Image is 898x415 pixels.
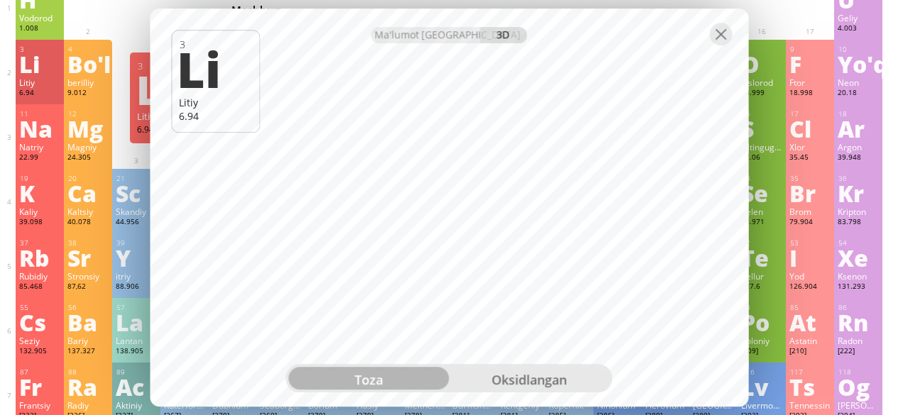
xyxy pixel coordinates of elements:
[19,270,48,282] font: Rubidiy
[67,282,86,291] font: 87,62
[116,241,131,274] font: Y
[67,88,87,97] font: 9.012
[741,153,760,162] font: 32.06
[355,372,383,389] font: toza
[67,48,111,80] font: Bo'l
[473,3,481,17] font: H
[838,88,857,97] font: 20.18
[790,367,803,377] font: 117
[179,109,199,123] font: 6.94
[741,346,758,355] font: [209]
[789,48,801,80] font: F
[116,282,139,291] font: 88.906
[116,217,139,226] font: 44.956
[741,206,763,217] font: Selen
[789,88,813,97] font: 18.998
[67,112,103,145] font: Mg
[789,335,817,346] font: Astatin
[19,177,35,209] font: K
[19,346,47,355] font: 132.905
[116,238,125,248] font: 39
[569,3,576,17] font: H
[19,241,50,274] font: Rb
[741,335,770,346] font: Poloniy
[20,109,28,118] font: 11
[67,217,91,226] font: 40.078
[741,217,765,226] font: 78.971
[68,238,77,248] font: 38
[20,45,24,54] font: 3
[789,112,811,145] font: Cl
[789,399,830,411] font: Tennessin
[19,141,43,153] font: Natriy
[838,206,866,217] font: Kripton
[19,77,35,88] font: Litiy
[67,370,97,403] font: Ra
[20,303,28,312] font: 55
[20,367,28,377] font: 87
[838,112,865,145] font: Ar
[601,3,640,17] font: + NaOH
[68,174,77,183] font: 20
[838,282,865,291] font: 131.293
[116,306,143,338] font: La
[741,306,770,338] font: Po
[116,335,143,346] font: Lantan
[741,241,769,274] font: Te
[741,270,764,282] font: Tellur
[19,282,43,291] font: 85.468
[742,367,755,377] font: 116
[19,399,50,411] font: Frantsiy
[19,153,38,162] font: 22.99
[116,177,141,209] font: Sc
[68,303,77,312] font: 56
[19,12,53,23] font: Vodorod
[663,3,694,17] font: Metan
[741,282,760,291] font: 127.6
[422,28,521,41] font: [GEOGRAPHIC_DATA]
[789,306,816,338] font: At
[19,306,46,338] font: Cs
[116,174,125,183] font: 21
[441,3,449,17] font: O
[19,48,40,80] font: Li
[838,77,859,88] font: Neon
[19,370,42,403] font: Fr
[789,153,809,162] font: 35.45
[375,28,420,41] font: Ma'lumot
[790,174,799,183] font: 35
[19,206,38,217] font: Kaliy
[838,303,847,312] font: 86
[838,23,857,33] font: 4.003
[68,367,77,377] font: 88
[789,217,813,226] font: 79.904
[67,270,99,282] font: Stronsiy
[838,238,847,248] font: 54
[67,335,88,346] font: Bariy
[838,335,863,346] font: Radon
[838,153,861,162] font: 39.948
[789,282,817,291] font: 126.904
[137,123,154,135] font: 6.94
[838,306,868,338] font: Rn
[67,77,94,88] font: berilliy
[19,335,40,346] font: Seziy
[838,12,858,23] font: Geliy
[67,399,89,411] font: Radiy
[136,60,173,118] font: Li
[838,141,862,153] font: Argon
[67,206,93,217] font: Kaltsiy
[790,238,799,248] font: 53
[231,3,281,18] font: Mashhur:
[789,241,797,274] font: I
[741,399,792,411] font: Livermorium
[838,174,847,183] font: 36
[741,77,773,88] font: Kislorod
[741,88,765,97] font: 15.999
[116,370,144,403] font: Ac
[838,270,867,282] font: Ksenon
[68,109,77,118] font: 12
[838,109,847,118] font: 18
[581,3,596,17] font: SO
[428,3,436,17] font: H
